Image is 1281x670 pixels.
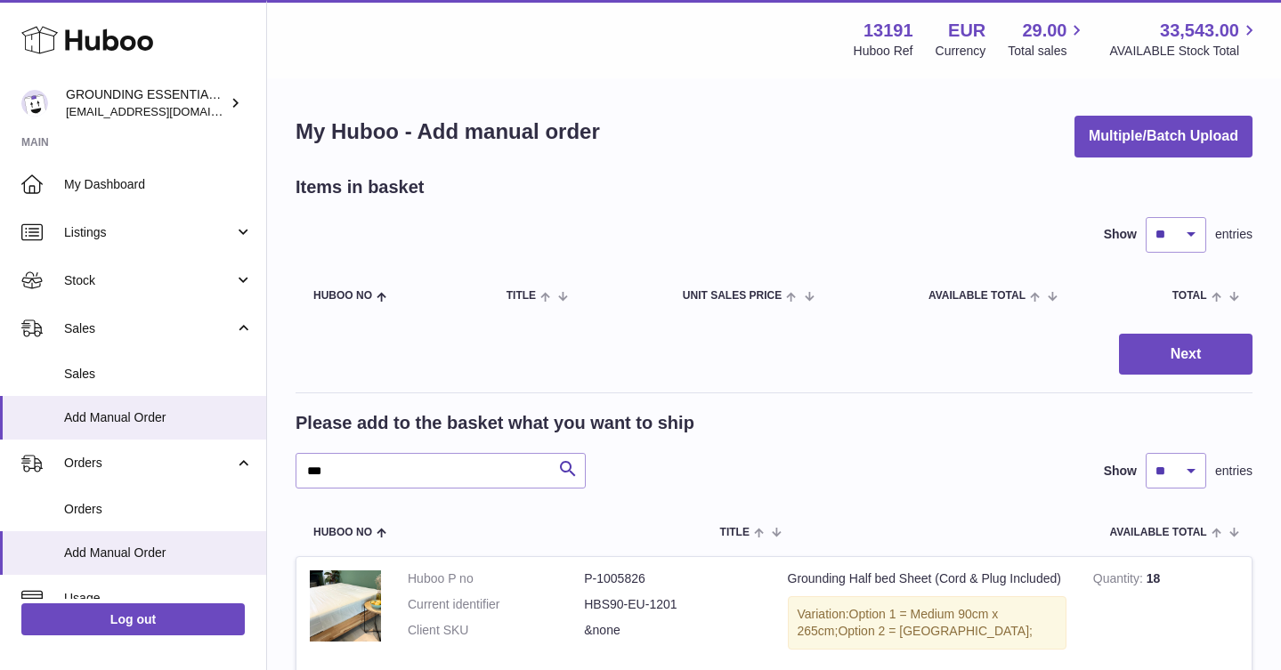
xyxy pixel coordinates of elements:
[408,570,584,587] dt: Huboo P no
[584,596,760,613] dd: HBS90-EU-1201
[798,607,999,638] span: Option 1 = Medium 90cm x 265cm;
[1074,116,1253,157] button: Multiple/Batch Upload
[1022,19,1066,43] span: 29.00
[1093,571,1147,590] strong: Quantity
[64,320,234,337] span: Sales
[408,622,584,639] dt: Client SKU
[64,501,253,518] span: Orders
[64,176,253,193] span: My Dashboard
[584,570,760,587] dd: P-1005826
[310,570,381,642] img: Grounding Half bed Sheet (Cord & Plug Included)
[64,455,234,472] span: Orders
[584,622,760,639] dd: &none
[854,43,913,60] div: Huboo Ref
[948,19,985,43] strong: EUR
[1215,463,1253,480] span: entries
[507,290,536,302] span: Title
[296,117,600,146] h1: My Huboo - Add manual order
[21,603,245,635] a: Log out
[313,290,372,302] span: Huboo no
[64,590,253,607] span: Usage
[313,527,372,538] span: Huboo no
[64,545,253,561] span: Add Manual Order
[1109,19,1260,60] a: 33,543.00 AVAILABLE Stock Total
[1215,226,1253,243] span: entries
[64,366,253,383] span: Sales
[1104,463,1137,480] label: Show
[296,175,425,199] h2: Items in basket
[1008,19,1087,60] a: 29.00 Total sales
[936,43,986,60] div: Currency
[1160,19,1239,43] span: 33,543.00
[66,86,226,120] div: GROUNDING ESSENTIALS INTERNATIONAL SLU
[1008,43,1087,60] span: Total sales
[64,272,234,289] span: Stock
[720,527,750,538] span: Title
[408,596,584,613] dt: Current identifier
[928,290,1026,302] span: AVAILABLE Total
[838,624,1033,638] span: Option 2 = [GEOGRAPHIC_DATA];
[788,596,1066,650] div: Variation:
[21,90,48,117] img: espenwkopperud@gmail.com
[296,411,694,435] h2: Please add to the basket what you want to ship
[1119,334,1253,375] button: Next
[1110,527,1207,538] span: AVAILABLE Total
[863,19,913,43] strong: 13191
[1104,226,1137,243] label: Show
[64,224,234,241] span: Listings
[66,104,262,118] span: [EMAIL_ADDRESS][DOMAIN_NAME]
[1172,290,1207,302] span: Total
[1109,43,1260,60] span: AVAILABLE Stock Total
[683,290,782,302] span: Unit Sales Price
[64,409,253,426] span: Add Manual Order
